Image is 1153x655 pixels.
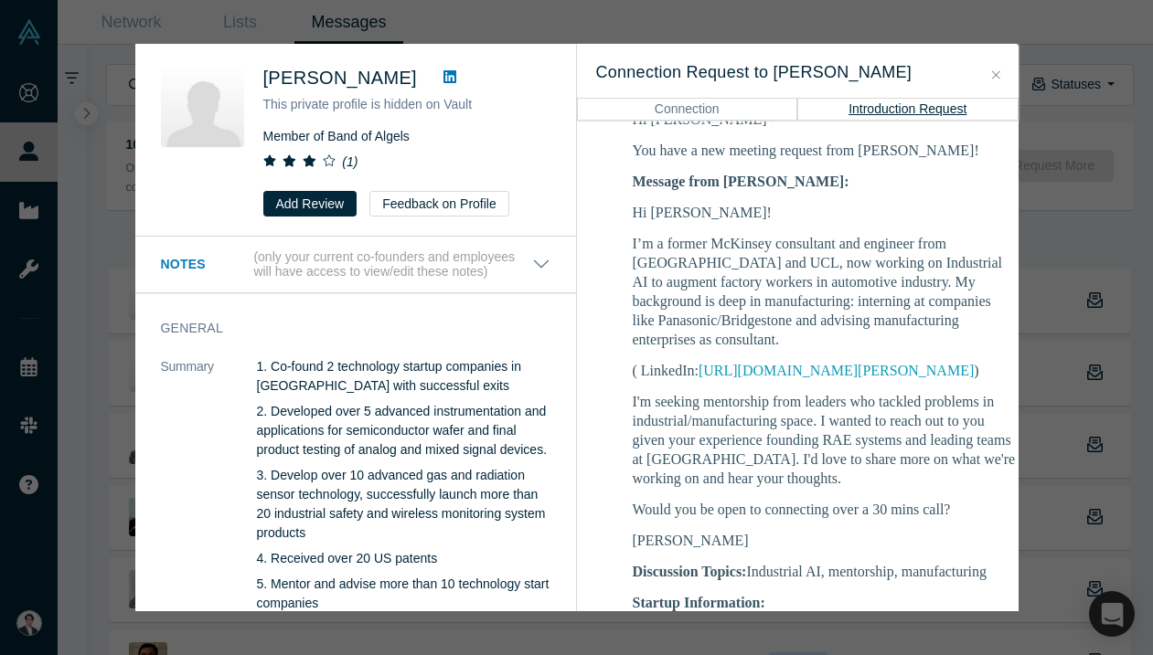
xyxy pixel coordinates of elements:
p: [PERSON_NAME] [633,531,1017,550]
p: ( LinkedIn: ) [633,361,1017,380]
p: 1. Co-found 2 technology startup companies in [GEOGRAPHIC_DATA] with successful exits [257,357,550,396]
p: 4. Received over 20 US patents [257,549,550,568]
button: Close [987,65,1006,86]
p: This private profile is hidden on Vault [263,95,550,114]
span: Member of Band of Algels [263,129,410,143]
button: Add Review [263,191,358,217]
button: Connection [577,98,798,120]
span: [PERSON_NAME] [263,68,417,88]
p: 2. Developed over 5 advanced instrumentation and applications for semiconductor wafer and final p... [257,402,550,460]
b: Startup Information: [633,595,765,610]
a: [URL][DOMAIN_NAME][PERSON_NAME] [699,363,974,378]
p: Would you be open to connecting over a 30 mins call? [633,500,1017,519]
p: Industrial AI, mentorship, manufacturing [633,562,1017,581]
h3: Connection Request to [PERSON_NAME] [596,60,999,85]
p: 5. Mentor and advise more than 10 technology start companies [257,575,550,613]
button: Notes (only your current co-founders and employees will have access to view/edit these notes) [161,249,550,280]
p: 3. Develop over 10 advanced gas and radiation sensor technology, successfully launch more than 20... [257,466,550,543]
p: You have a new meeting request from [PERSON_NAME]! [633,141,1017,160]
h3: General [161,319,525,338]
p: I’m a former McKinsey consultant and engineer from [GEOGRAPHIC_DATA] and UCL, now working on Indu... [633,234,1017,349]
h3: Notes [161,255,251,274]
p: I'm seeking mentorship from leaders who tackled problems in industrial/manufacturing space. I wan... [633,392,1017,488]
p: (only your current co-founders and employees will have access to view/edit these notes) [253,249,531,280]
i: ( 1 ) [342,154,358,169]
dt: Summary [161,357,257,632]
img: Peter Hsi's Profile Image [161,64,244,147]
button: Feedback on Profile [369,191,509,217]
button: Introduction Request [797,98,1019,120]
b: Message from [PERSON_NAME]: [633,174,849,189]
p: Hi [PERSON_NAME]! [633,203,1017,222]
b: Discussion Topics: [633,564,747,579]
